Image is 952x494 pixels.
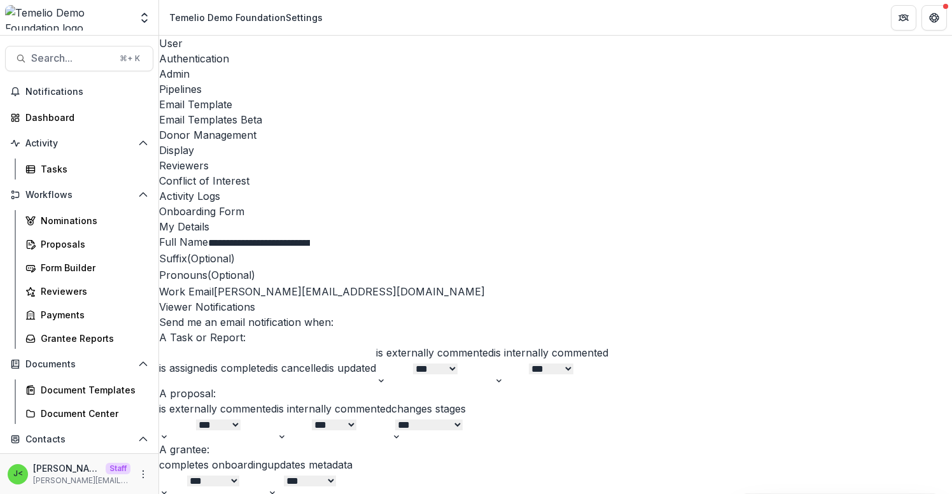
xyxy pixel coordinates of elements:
h2: My Details [159,219,952,234]
p: Staff [106,463,130,474]
span: Full Name [159,236,208,248]
h3: A proposal: [159,386,952,401]
span: Notifications [25,87,148,97]
button: Open Contacts [5,429,153,449]
a: Reviewers [159,158,952,173]
label: is externally commented [376,346,494,359]
button: Open Documents [5,354,153,374]
span: (Optional) [187,252,235,265]
a: Email Templates Beta [159,112,952,127]
a: Display [159,143,952,158]
a: Payments [20,304,153,325]
a: Form Builder [20,257,153,278]
a: Document Templates [20,379,153,400]
label: changes stages [391,402,466,415]
button: More [136,467,151,482]
span: Search... [31,52,112,64]
label: is internally commented [494,346,608,359]
button: Open Activity [5,133,153,153]
a: Conflict of Interest [159,173,952,188]
div: Julie <julie@trytemelio.com> [13,470,23,478]
span: Contacts [25,434,133,445]
div: Form Builder [41,261,143,274]
div: Payments [41,308,143,321]
p: [PERSON_NAME][EMAIL_ADDRESS][DOMAIN_NAME] [33,475,130,486]
a: Authentication [159,51,952,66]
a: Pipelines [159,81,952,97]
span: Send me an email notification when: [159,316,333,328]
span: Workflows [25,190,133,201]
label: updates metadata [267,458,353,471]
button: Partners [891,5,916,31]
button: Get Help [921,5,947,31]
a: Grantee Reports [20,328,153,349]
label: completes onboarding [159,458,267,471]
button: Open Workflows [5,185,153,205]
a: Proposals [20,234,153,255]
a: Activity Logs [159,188,952,204]
span: Suffix [159,252,187,265]
h2: Viewer Notifications [159,299,952,314]
button: Notifications [5,81,153,102]
nav: breadcrumb [164,8,328,27]
button: Open entity switcher [136,5,153,31]
h3: A Task or Report: [159,330,952,345]
label: is cancelled [271,362,327,374]
a: Dashboard [5,107,153,128]
span: Beta [241,113,262,126]
div: Reviewers [41,285,143,298]
div: Email Templates [159,112,952,127]
label: is completed [211,362,271,374]
a: Reviewers [20,281,153,302]
div: [PERSON_NAME][EMAIL_ADDRESS][DOMAIN_NAME] [159,284,952,299]
span: (Optional) [207,269,255,281]
span: Activity [25,138,133,149]
a: Tasks [20,159,153,180]
label: is assigned [159,362,211,374]
div: Temelio Demo Foundation Settings [169,11,323,24]
div: Tasks [41,162,143,176]
button: Search... [5,46,153,71]
div: Document Templates [41,383,143,397]
a: Nominations [20,210,153,231]
a: User [159,36,952,51]
div: ⌘ + K [117,52,143,66]
span: Work Email [159,285,214,298]
div: Proposals [41,237,143,251]
a: Document Center [20,403,153,424]
div: Dashboard [25,111,143,124]
img: Temelio Demo Foundation logo [5,5,130,31]
label: is internally commented [277,402,391,415]
div: Document Center [41,407,143,420]
h3: A grantee: [159,442,952,457]
div: Grantee Reports [41,332,143,345]
a: Email Template [159,97,952,112]
label: is externally commented [159,402,277,415]
span: Pronouns [159,269,207,281]
span: Documents [25,359,133,370]
div: Nominations [41,214,143,227]
p: [PERSON_NAME] <[PERSON_NAME][EMAIL_ADDRESS][DOMAIN_NAME]> [33,462,101,475]
a: Admin [159,66,952,81]
label: is updated [327,362,376,374]
a: Donor Management [159,127,952,143]
a: Onboarding Form [159,204,952,219]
